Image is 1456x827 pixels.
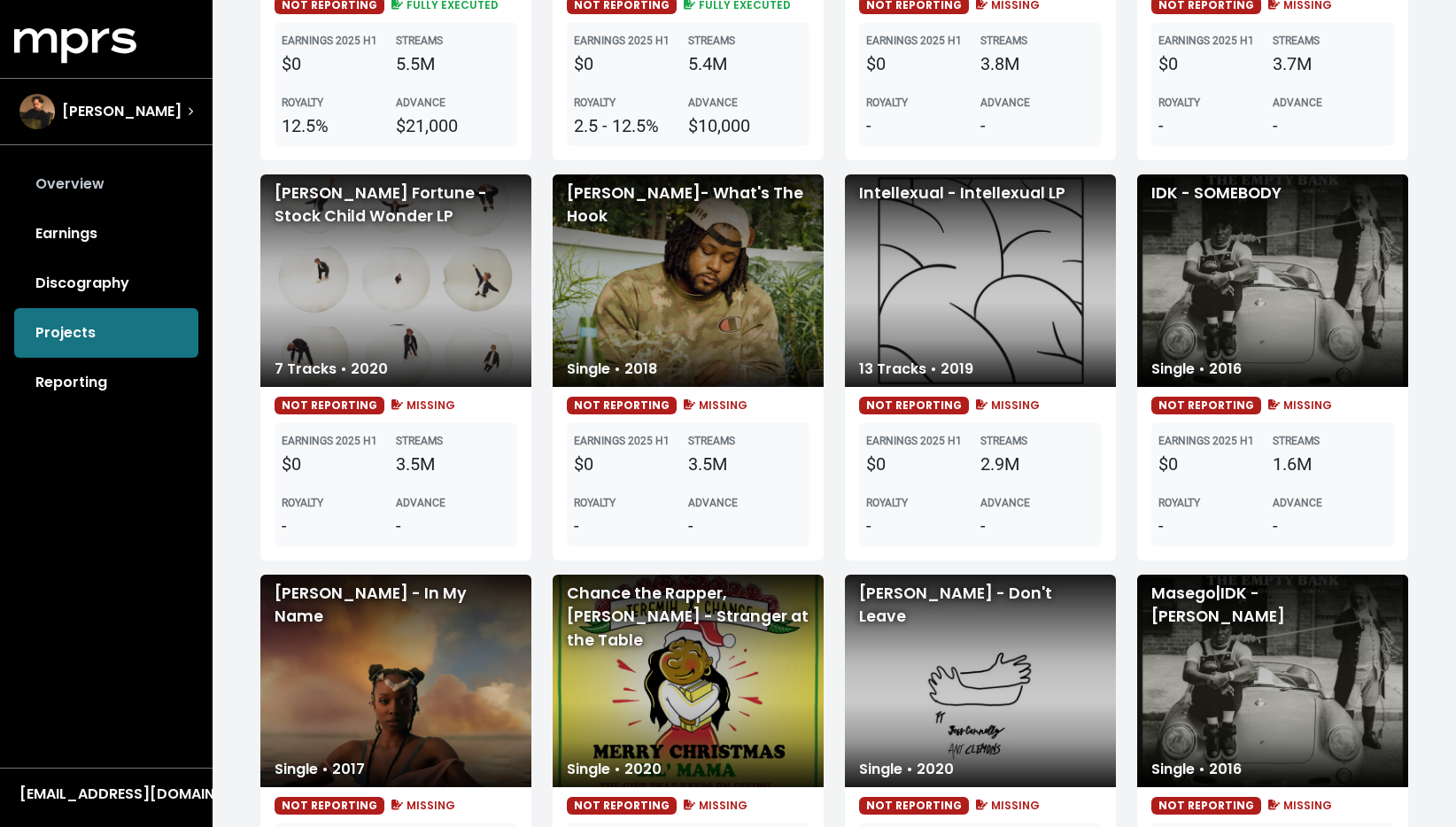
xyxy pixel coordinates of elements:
div: [PERSON_NAME] Fortune - Stock Child Wonder LP [260,174,531,387]
b: ADVANCE [396,97,445,109]
div: 3.7M [1273,50,1387,77]
b: ADVANCE [688,97,738,109]
b: ADVANCE [396,497,445,509]
b: ROYALTY [574,497,616,509]
span: NOT REPORTING [275,397,384,414]
b: STREAMS [1273,435,1320,447]
div: Single • 2020 [553,752,676,787]
b: STREAMS [1273,35,1320,47]
span: NOT REPORTING [567,797,677,815]
b: ADVANCE [980,97,1030,109]
div: - [980,112,1095,139]
div: Single • 2016 [1137,752,1256,787]
b: STREAMS [980,35,1027,47]
b: ROYALTY [866,97,908,109]
div: [PERSON_NAME] - In My Name [260,575,531,787]
div: - [574,513,688,539]
b: ROYALTY [282,497,323,509]
div: $0 [1158,50,1273,77]
b: EARNINGS 2025 H1 [574,435,670,447]
div: $0 [866,50,980,77]
a: Earnings [14,209,198,259]
span: MISSING [1265,398,1333,413]
span: MISSING [972,398,1041,413]
span: NOT REPORTING [859,397,969,414]
b: EARNINGS 2025 H1 [1158,35,1254,47]
b: EARNINGS 2025 H1 [282,35,377,47]
span: [PERSON_NAME] [62,101,182,122]
a: mprs logo [14,35,136,55]
b: EARNINGS 2025 H1 [1158,435,1254,447]
a: Reporting [14,358,198,407]
span: NOT REPORTING [1151,797,1261,815]
div: - [688,513,802,539]
span: NOT REPORTING [859,797,969,815]
span: NOT REPORTING [567,397,677,414]
span: NOT REPORTING [1151,397,1261,414]
div: Single • 2016 [1137,352,1256,387]
b: ADVANCE [688,497,738,509]
b: EARNINGS 2025 H1 [574,35,670,47]
div: - [1273,112,1387,139]
img: The selected account / producer [19,94,55,129]
a: Overview [14,159,198,209]
b: ADVANCE [1273,97,1322,109]
div: 3.5M [688,451,802,477]
div: - [866,513,980,539]
div: 5.4M [688,50,802,77]
div: $0 [1158,451,1273,477]
div: $0 [866,451,980,477]
button: [EMAIL_ADDRESS][DOMAIN_NAME] [14,783,198,806]
b: ADVANCE [1273,497,1322,509]
div: Single • 2020 [845,752,968,787]
b: STREAMS [980,435,1027,447]
span: MISSING [972,798,1041,813]
div: 3.5M [396,451,510,477]
div: Single • 2017 [260,752,379,787]
div: $10,000 [688,112,802,139]
div: Single • 2018 [553,352,671,387]
b: EARNINGS 2025 H1 [866,35,962,47]
div: $0 [574,50,688,77]
div: - [980,513,1095,539]
b: ROYALTY [1158,497,1200,509]
div: - [1158,513,1273,539]
div: - [1273,513,1387,539]
span: MISSING [680,798,748,813]
div: [PERSON_NAME]- What's The Hook [553,174,824,387]
div: Masego|IDK - [PERSON_NAME] [1137,575,1408,787]
a: Discography [14,259,198,308]
div: - [866,112,980,139]
span: MISSING [388,798,456,813]
div: 1.6M [1273,451,1387,477]
span: MISSING [388,398,456,413]
div: IDK - SOMEBODY [1137,174,1408,387]
span: MISSING [1265,798,1333,813]
div: [PERSON_NAME] - Don't Leave [845,575,1116,787]
div: 2.9M [980,451,1095,477]
div: Intellexual - Intellexual LP [845,174,1116,387]
span: MISSING [680,398,748,413]
div: 7 Tracks • 2020 [260,352,402,387]
b: ADVANCE [980,497,1030,509]
div: 5.5M [396,50,510,77]
b: STREAMS [688,35,735,47]
b: EARNINGS 2025 H1 [282,435,377,447]
div: 13 Tracks • 2019 [845,352,987,387]
b: ROYALTY [866,497,908,509]
div: Chance the Rapper, [PERSON_NAME] - Stranger at the Table [553,575,824,787]
b: STREAMS [396,35,443,47]
span: NOT REPORTING [275,797,384,815]
div: [EMAIL_ADDRESS][DOMAIN_NAME] [19,784,193,805]
div: - [1158,112,1273,139]
div: 2.5 - 12.5% [574,112,688,139]
div: $21,000 [396,112,510,139]
div: 3.8M [980,50,1095,77]
b: ROYALTY [282,97,323,109]
b: EARNINGS 2025 H1 [866,435,962,447]
div: $0 [282,451,396,477]
b: ROYALTY [1158,97,1200,109]
b: STREAMS [396,435,443,447]
div: 12.5% [282,112,396,139]
div: - [282,513,396,539]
